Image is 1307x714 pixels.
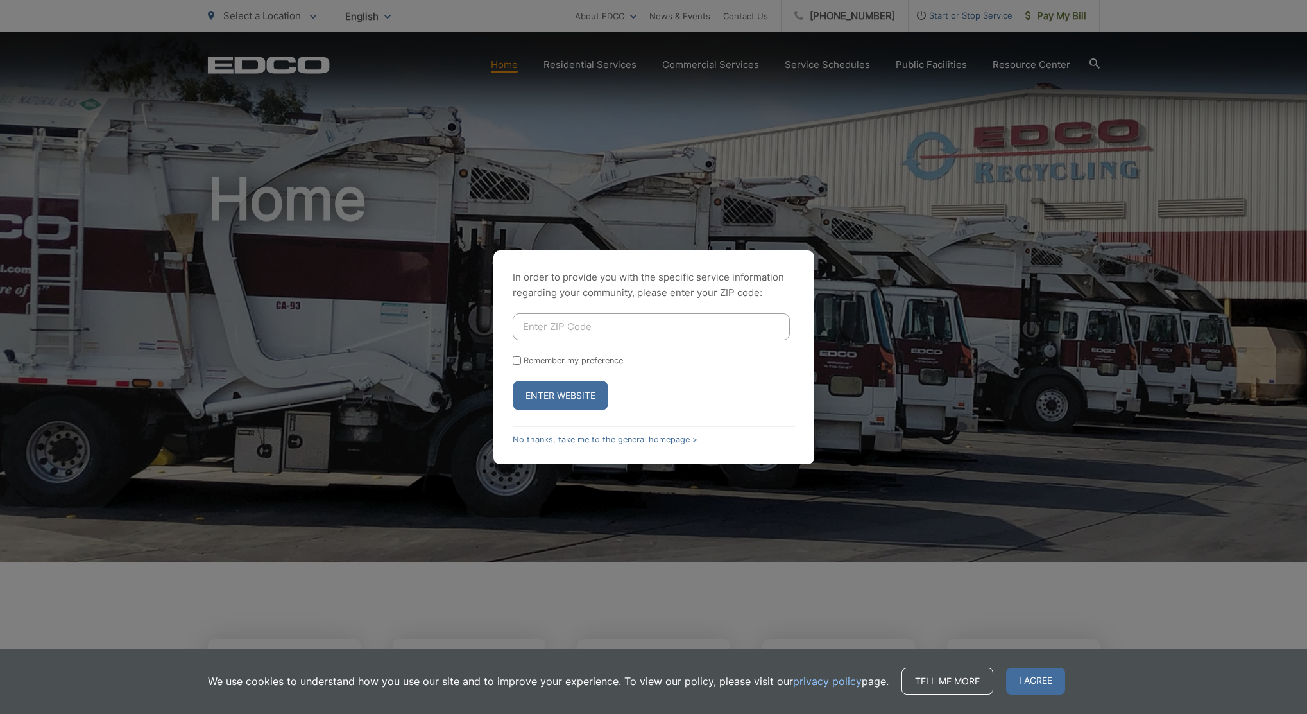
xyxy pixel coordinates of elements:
[513,270,795,300] p: In order to provide you with the specific service information regarding your community, please en...
[208,674,889,689] p: We use cookies to understand how you use our site and to improve your experience. To view our pol...
[901,668,993,695] a: Tell me more
[513,313,790,340] input: Enter ZIP Code
[793,674,862,689] a: privacy policy
[513,435,697,444] a: No thanks, take me to the general homepage >
[1006,668,1065,695] span: I agree
[524,356,623,365] label: Remember my preference
[513,381,608,410] button: Enter Website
